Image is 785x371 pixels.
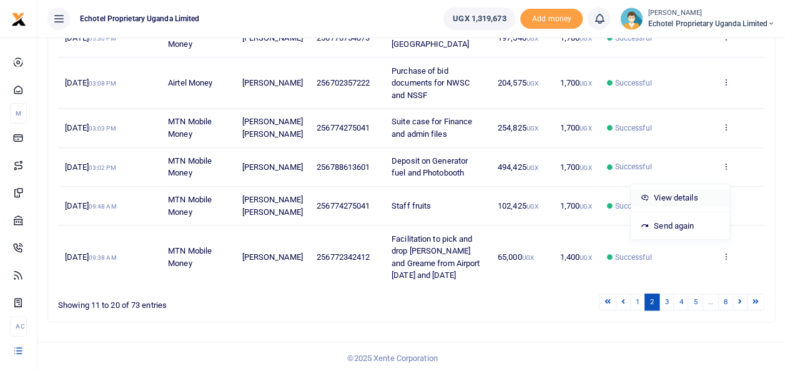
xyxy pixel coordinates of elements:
[242,195,302,217] span: [PERSON_NAME] [PERSON_NAME]
[498,123,538,132] span: 254,825
[438,7,520,30] li: Wallet ballance
[89,254,117,261] small: 09:38 AM
[615,122,652,134] span: Successful
[392,27,469,49] span: Lunch with visitors at [GEOGRAPHIC_DATA]
[718,294,733,310] a: 8
[631,217,729,235] a: Send again
[392,201,431,210] span: Staff fruits
[89,164,116,171] small: 03:02 PM
[392,66,470,100] span: Purchase of bid documents for NWSC and NSSF
[615,77,652,89] span: Successful
[317,78,370,87] span: 256702357222
[242,162,302,172] span: [PERSON_NAME]
[168,246,212,268] span: MTN Mobile Money
[580,125,591,132] small: UGX
[560,33,592,42] span: 1,700
[65,123,116,132] span: [DATE]
[242,117,302,139] span: [PERSON_NAME] [PERSON_NAME]
[392,117,472,139] span: Suite case for Finance and admin files
[580,203,591,210] small: UGX
[620,7,643,30] img: profile-user
[631,189,729,207] a: View details
[630,294,645,310] a: 1
[580,254,591,261] small: UGX
[89,203,117,210] small: 09:48 AM
[615,161,652,172] span: Successful
[392,234,480,280] span: Facilitation to pick and drop [PERSON_NAME] and Greame from Airport [DATE] and [DATE]
[615,252,652,263] span: Successful
[659,294,674,310] a: 3
[65,78,116,87] span: [DATE]
[620,7,775,30] a: profile-user [PERSON_NAME] Echotel Proprietary Uganda Limited
[89,80,116,87] small: 03:08 PM
[168,156,212,178] span: MTN Mobile Money
[560,78,592,87] span: 1,700
[58,292,347,312] div: Showing 11 to 20 of 73 entries
[560,123,592,132] span: 1,700
[89,125,116,132] small: 03:03 PM
[521,254,533,261] small: UGX
[317,123,370,132] span: 256774275041
[673,294,688,310] a: 4
[453,12,506,25] span: UGX 1,319,673
[560,252,592,262] span: 1,400
[11,14,26,23] a: logo-small logo-large logo-large
[498,162,538,172] span: 494,425
[526,164,538,171] small: UGX
[168,78,212,87] span: Airtel Money
[580,80,591,87] small: UGX
[242,78,302,87] span: [PERSON_NAME]
[580,164,591,171] small: UGX
[580,35,591,42] small: UGX
[89,35,116,42] small: 05:30 PM
[65,252,116,262] span: [DATE]
[560,162,592,172] span: 1,700
[168,27,212,49] span: MTN Mobile Money
[526,80,538,87] small: UGX
[10,103,27,124] li: M
[65,33,116,42] span: [DATE]
[520,9,583,29] span: Add money
[317,162,370,172] span: 256788613601
[526,125,538,132] small: UGX
[65,162,116,172] span: [DATE]
[11,12,26,27] img: logo-small
[65,201,116,210] span: [DATE]
[168,195,212,217] span: MTN Mobile Money
[498,201,538,210] span: 102,425
[392,156,468,178] span: Deposit on Generator fuel and Photobooth
[242,33,302,42] span: [PERSON_NAME]
[526,35,538,42] small: UGX
[560,201,592,210] span: 1,700
[443,7,515,30] a: UGX 1,319,673
[688,294,703,310] a: 5
[520,9,583,29] li: Toup your wallet
[520,13,583,22] a: Add money
[75,13,204,24] span: Echotel Proprietary Uganda Limited
[644,294,659,310] a: 2
[317,33,370,42] span: 256776754073
[317,201,370,210] span: 256774275041
[242,252,302,262] span: [PERSON_NAME]
[498,252,534,262] span: 65,000
[648,18,775,29] span: Echotel Proprietary Uganda Limited
[526,203,538,210] small: UGX
[648,8,775,19] small: [PERSON_NAME]
[498,78,538,87] span: 204,575
[615,200,652,212] span: Successful
[498,33,538,42] span: 197,540
[317,252,370,262] span: 256772342412
[168,117,212,139] span: MTN Mobile Money
[10,316,27,337] li: Ac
